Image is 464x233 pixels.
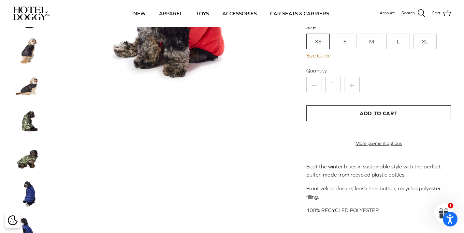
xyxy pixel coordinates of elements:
span: Cart [432,10,441,17]
a: S [333,34,356,49]
a: TOYS [190,2,215,24]
input: Quantity [325,77,341,92]
div: Cookie policy [5,212,21,228]
a: L [386,34,410,49]
button: Cookie policy [7,215,18,226]
a: ACCESSORIES [216,2,263,24]
a: Account [380,10,395,17]
a: APPAREL [153,2,189,24]
label: Size [306,23,451,31]
a: CAR SEATS & CARRIERS [264,2,335,24]
button: Add to Cart [306,105,451,121]
a: Cart [432,9,451,18]
a: Search [401,9,425,18]
a: XS [306,34,330,49]
div: Primary navigation [97,2,365,24]
a: Size Guide [306,53,451,59]
a: XL [413,34,437,49]
span: Beat the winter blues in sustainable style with the perfect puffer, made from recycled plastic bo... [306,163,441,178]
label: Quantity [306,67,451,74]
a: NEW [127,2,152,24]
a: M [360,34,383,49]
span: Front velcro closure; leash hole button; recycled polyester filling. [306,185,441,200]
span: 100% RECYCLED POLYESTER [306,207,379,213]
img: hoteldoggycom [13,7,50,20]
span: Search [401,10,415,17]
a: More payment options [306,141,451,146]
img: Cookie policy [8,215,18,225]
span: Account [380,10,395,15]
